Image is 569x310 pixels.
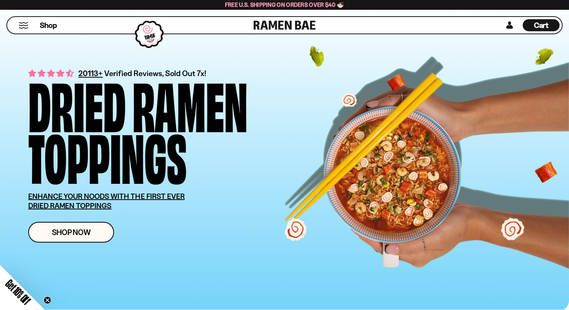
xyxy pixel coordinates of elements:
[132,77,248,129] div: Ramen
[28,222,114,243] a: Shop Now
[28,192,185,210] u: ENHANCE YOUR NOODS WITH THE FIRST EVER DRIED RAMEN TOPPINGS
[28,77,126,129] div: Dried
[523,17,560,34] div: Cart
[40,20,57,31] span: Shop
[28,129,187,180] div: Toppings
[40,19,57,31] a: Shop
[225,1,344,8] span: Free U.S. Shipping on Orders over $40 🍜
[534,21,549,30] span: Cart
[52,228,91,236] span: Shop Now
[3,277,33,307] span: Get 10% Off
[44,296,51,304] button: Close teaser
[18,22,29,29] button: Mobile Menu Trigger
